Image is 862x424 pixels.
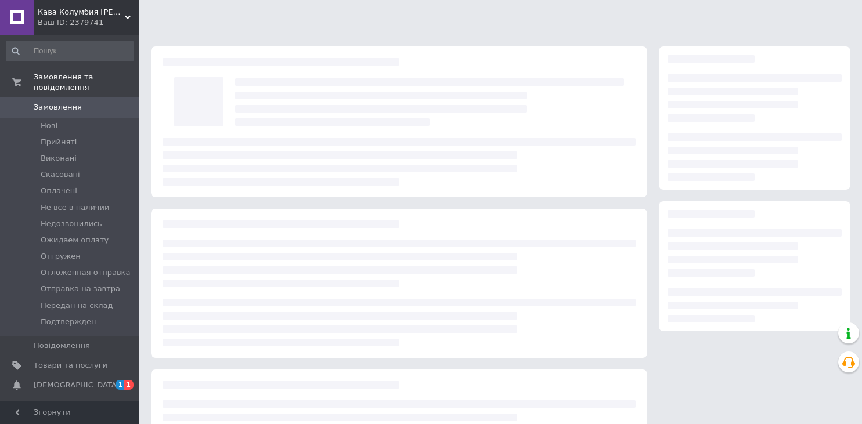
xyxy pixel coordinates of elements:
input: Пошук [6,41,134,61]
span: Отправка на завтра [41,284,120,294]
span: Ожидаем оплату [41,235,109,245]
span: 1 [124,380,134,390]
span: Передан на склад [41,300,113,311]
span: Подтвержден [41,317,96,327]
span: Виконані [41,153,77,164]
span: Оплачені [41,186,77,196]
div: Ваш ID: 2379741 [38,17,139,28]
span: Отложенная отправка [41,267,130,278]
span: Не все в наличии [41,202,109,213]
span: Замовлення [34,102,82,113]
span: Замовлення та повідомлення [34,72,139,93]
span: [DEMOGRAPHIC_DATA] [34,380,120,390]
span: Скасовані [41,169,80,180]
span: Прийняті [41,137,77,147]
span: Кава Колумбия Дон Альварез [38,7,125,17]
span: Товари та послуги [34,360,107,371]
span: Показники роботи компанії [34,400,107,421]
span: Отгружен [41,251,81,262]
span: Нові [41,121,57,131]
span: Недозвонились [41,219,102,229]
span: Повідомлення [34,340,90,351]
span: 1 [116,380,125,390]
